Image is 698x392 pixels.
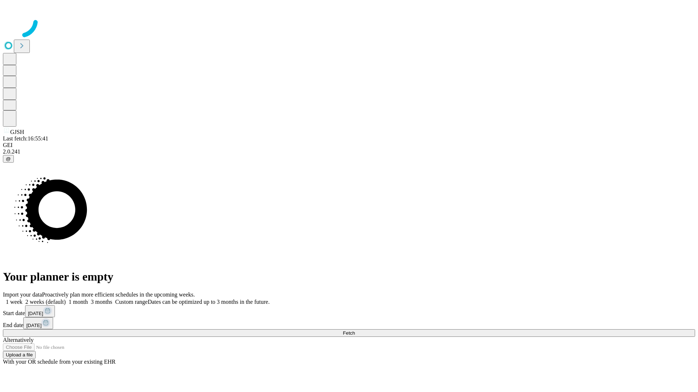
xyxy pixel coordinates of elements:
[25,299,66,305] span: 2 weeks (default)
[10,129,24,135] span: GJSH
[3,135,48,142] span: Last fetch: 16:55:41
[3,317,695,329] div: End date
[28,311,43,316] span: [DATE]
[3,291,42,298] span: Import your data
[42,291,195,298] span: Proactively plan more efficient schedules in the upcoming weeks.
[343,330,355,336] span: Fetch
[3,329,695,337] button: Fetch
[3,359,116,365] span: With your OR schedule from your existing EHR
[3,305,695,317] div: Start date
[3,337,33,343] span: Alternatively
[3,148,695,155] div: 2.0.241
[6,156,11,162] span: @
[3,155,14,163] button: @
[115,299,148,305] span: Custom range
[91,299,112,305] span: 3 months
[3,351,36,359] button: Upload a file
[25,305,55,317] button: [DATE]
[3,270,695,283] h1: Your planner is empty
[69,299,88,305] span: 1 month
[6,299,23,305] span: 1 week
[26,323,41,328] span: [DATE]
[148,299,269,305] span: Dates can be optimized up to 3 months in the future.
[3,142,695,148] div: GEI
[23,317,53,329] button: [DATE]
